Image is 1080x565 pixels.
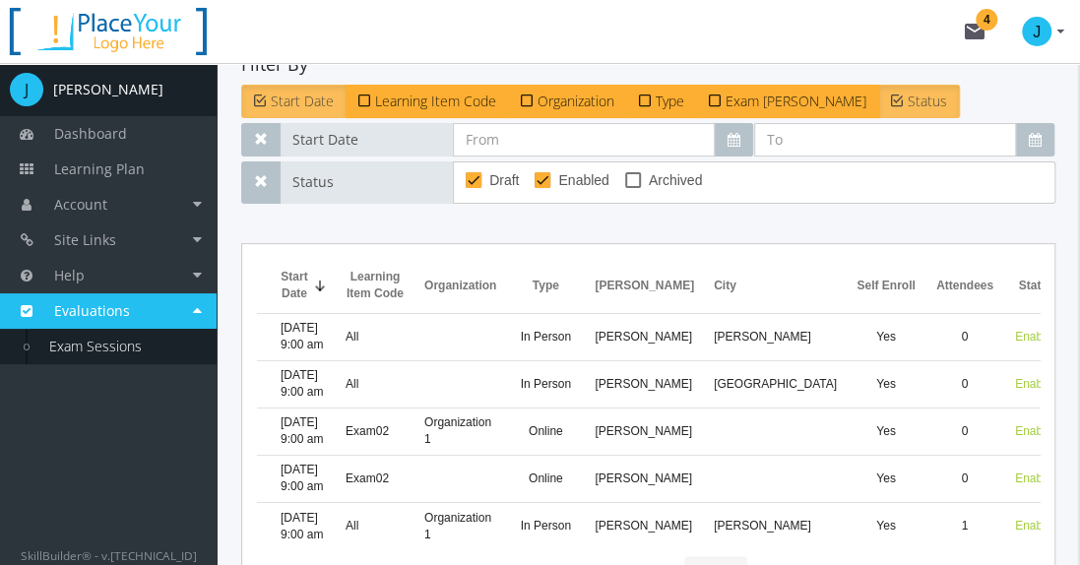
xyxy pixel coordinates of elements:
span: Exam02 [346,424,389,438]
span: Archived [649,168,702,192]
span: Dashboard [54,124,127,143]
span: 1 [962,519,969,533]
span: City [714,278,736,294]
span: Start Date [281,123,453,157]
span: 0 [962,330,969,344]
span: Exam02 [346,471,389,485]
span: Enabled [1015,519,1058,533]
span: In Person [521,519,571,533]
input: From [453,123,715,157]
span: J [10,73,43,106]
span: Online [529,424,563,438]
span: Sept 12, 2025 9:00 am [281,463,323,493]
a: Exam Sessions [30,329,217,364]
input: To [754,123,1016,157]
span: Account [54,195,107,214]
span: Learning Item Code [375,92,496,110]
span: Enabled [1015,377,1058,391]
span: 0 [962,424,969,438]
span: Organization [424,278,496,294]
div: Start Date [281,269,326,302]
span: [PERSON_NAME] [595,278,694,294]
span: Type [656,92,684,110]
span: All [346,330,358,344]
span: Sept 11, 2025 9:00 am [281,511,323,541]
span: Start Date [281,269,308,302]
span: Exam [PERSON_NAME] [726,92,866,110]
span: Yes [876,330,896,344]
span: Self Enroll [857,278,915,294]
span: Proctor, Jim [595,519,692,533]
span: All [346,377,358,391]
span: Enabled [558,168,608,192]
span: 0 [962,377,969,391]
span: Status [908,92,947,110]
span: Sept 12, 2025 9:00 am [281,368,323,399]
span: Organization [538,92,614,110]
span: Proctor, Jim [595,330,692,344]
mat-icon: mail [963,20,986,43]
span: Sept 18, 2025 9:00 am [281,321,323,351]
span: Proctor, Jim [595,377,692,391]
span: Enabled [1015,330,1058,344]
span: In Person [521,377,571,391]
span: All [346,519,358,533]
span: Calgary [714,377,837,391]
span: Proctor, Jim [595,424,692,438]
span: In Person [521,330,571,344]
span: Organization 1 [424,415,491,446]
span: Status [281,161,453,204]
span: Regina [714,330,811,344]
span: Yes [876,377,896,391]
span: Yes [876,471,896,485]
small: SkillBuilder® - v.[TECHNICAL_ID] [21,547,197,563]
span: Learning Item Code [346,269,405,302]
span: 0 [962,471,969,485]
span: Type [533,278,559,294]
span: Regina [714,519,811,533]
span: Learning Plan [54,159,145,178]
h4: Filter By [241,55,1055,75]
div: [PERSON_NAME] [53,80,163,99]
span: Draft [489,168,519,192]
span: Organization 1 [424,511,491,541]
span: Site Links [54,230,116,249]
span: Online [529,471,563,485]
span: Attendees [936,278,993,294]
span: Yes [876,519,896,533]
span: Yes [876,424,896,438]
span: Evaluations [54,301,130,320]
span: Help [54,266,85,284]
span: Sept 12, 2025 9:00 am [281,415,323,446]
span: Proctor, Jim [595,471,692,485]
span: Start Date [271,92,334,110]
span: J [1022,17,1051,46]
span: Enabled [1015,424,1058,438]
span: Enabled [1015,471,1058,485]
span: Status [1019,278,1055,294]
